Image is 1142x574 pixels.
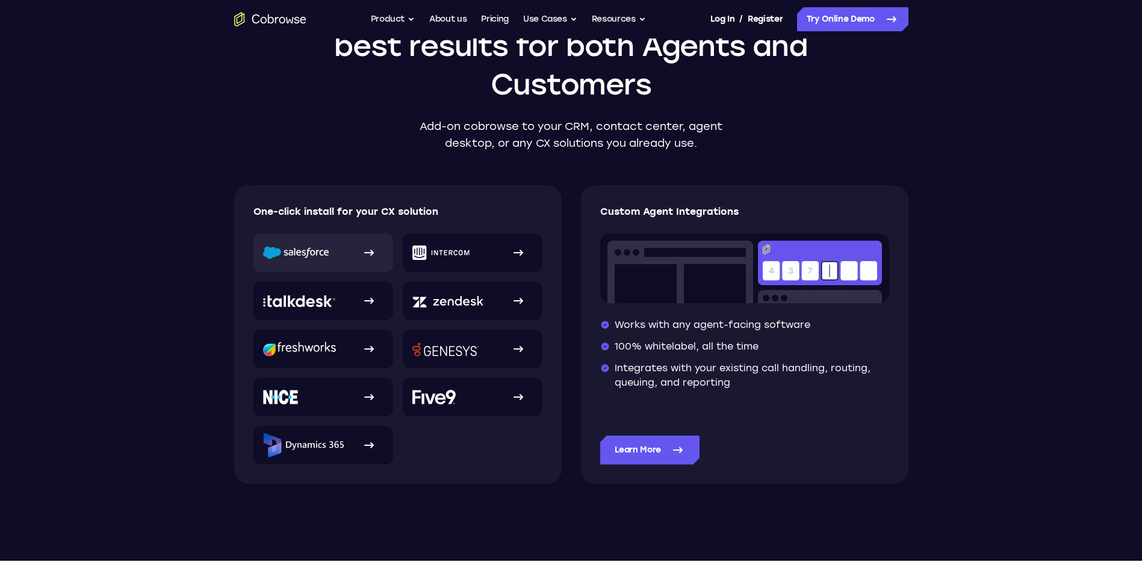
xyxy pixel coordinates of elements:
img: Five9 logo [412,390,456,404]
a: Register [748,7,783,31]
img: NICE logo [263,390,298,404]
a: Genesys logo [403,330,542,368]
p: One-click install for your CX solution [253,205,543,219]
a: Learn More [600,436,700,464]
button: Resources [592,7,646,31]
li: 100% whitelabel, all the time [600,339,889,354]
button: Use Cases [523,7,577,31]
img: Genesys logo [412,342,479,356]
img: Talkdesk logo [263,295,335,307]
button: Product [371,7,415,31]
span: / [739,12,743,26]
a: Intercom logo [403,233,542,272]
img: Intercom logo [412,245,470,260]
a: About us [429,7,467,31]
img: Freshworks logo [263,342,336,356]
img: Salesforce logo [263,246,329,259]
a: Log In [710,7,734,31]
p: Add-on cobrowse to your CRM, contact center, agent desktop, or any CX solutions you already use. [414,118,728,152]
a: NICE logo [253,378,393,416]
a: Salesforce logo [253,233,393,272]
a: Pricing [481,7,509,31]
a: Try Online Demo [797,7,908,31]
img: Co-browse code entry input [600,233,889,303]
a: Zendesk logo [403,282,542,320]
p: Custom Agent Integrations [600,205,889,219]
a: Go to the home page [234,12,306,26]
a: Talkdesk logo [253,282,393,320]
a: Microsoft Dynamics 365 logo [253,426,393,464]
img: Zendesk logo [412,294,483,308]
li: Integrates with your existing call handling, routing, queuing, and reporting [600,361,889,390]
a: Freshworks logo [253,330,393,368]
li: Works with any agent-facing software [600,318,889,332]
img: Microsoft Dynamics 365 logo [263,433,344,457]
a: Five9 logo [403,378,542,416]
